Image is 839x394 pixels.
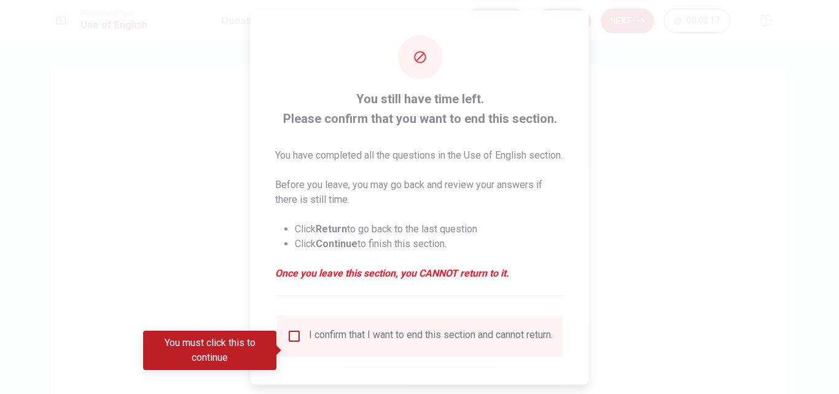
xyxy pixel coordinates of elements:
[316,237,357,249] strong: Continue
[143,331,276,370] div: You must click this to continue
[309,328,553,343] div: I confirm that I want to end this section and cannot return.
[287,328,302,343] span: You must click this to continue
[295,236,564,251] li: Click to finish this section.
[275,148,564,162] p: You have completed all the questions in the Use of English section.
[316,223,347,234] strong: Return
[275,177,564,207] p: Before you leave, you may go back and review your answers if there is still time.
[295,221,564,236] li: Click to go back to the last question
[275,89,564,128] span: You still have time left. Please confirm that you want to end this section.
[275,266,564,280] em: Once you leave this section, you CANNOT return to it.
